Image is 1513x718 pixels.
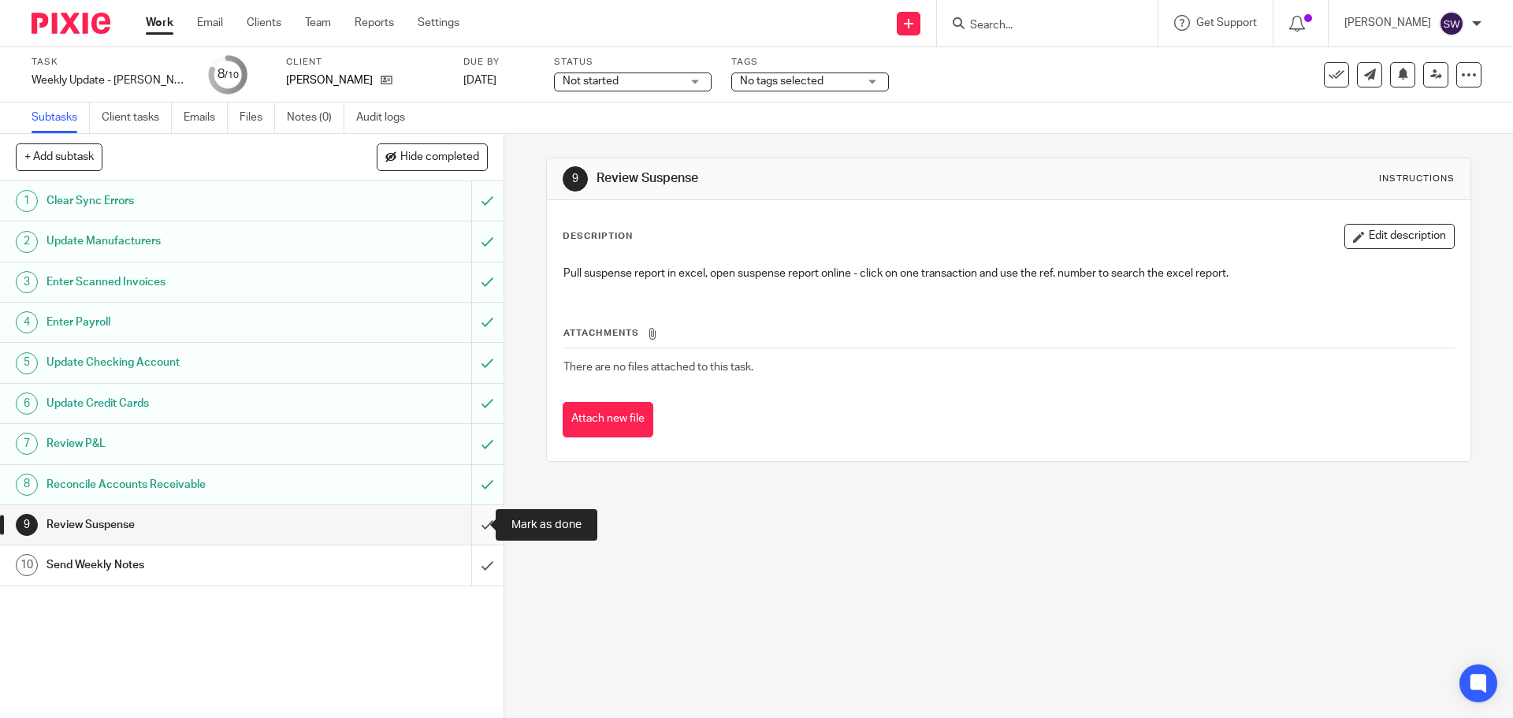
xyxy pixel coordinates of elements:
a: Files [240,102,275,133]
div: 3 [16,271,38,293]
label: Task [32,56,189,69]
p: Pull suspense report in excel, open suspense report online - click on one transaction and use the... [563,266,1453,281]
p: [PERSON_NAME] [1344,15,1431,31]
button: Edit description [1344,224,1455,249]
div: 8 [16,474,38,496]
span: Get Support [1196,17,1257,28]
label: Client [286,56,444,69]
div: Instructions [1379,173,1455,185]
div: 2 [16,231,38,253]
a: Email [197,15,223,31]
div: 7 [16,433,38,455]
button: + Add subtask [16,143,102,170]
h1: Enter Scanned Invoices [46,270,319,294]
a: Settings [418,15,459,31]
div: 10 [16,554,38,576]
h1: Update Checking Account [46,351,319,374]
img: Pixie [32,13,110,34]
div: 1 [16,190,38,212]
div: 8 [217,65,239,84]
div: 6 [16,392,38,415]
span: Attachments [563,329,639,337]
a: Emails [184,102,228,133]
h1: Update Manufacturers [46,229,319,253]
h1: Update Credit Cards [46,392,319,415]
label: Tags [731,56,889,69]
a: Client tasks [102,102,172,133]
small: /10 [225,71,239,80]
div: 9 [16,514,38,536]
div: 5 [16,352,38,374]
h1: Reconcile Accounts Receivable [46,473,319,497]
div: Weekly Update - Kelly [32,73,189,88]
a: Clients [247,15,281,31]
button: Attach new file [563,402,653,437]
button: Hide completed [377,143,488,170]
h1: Review P&L [46,432,319,456]
span: [DATE] [463,75,496,86]
h1: Clear Sync Errors [46,189,319,213]
div: 4 [16,311,38,333]
h1: Review Suspense [597,170,1043,187]
a: Audit logs [356,102,417,133]
h1: Send Weekly Notes [46,553,319,577]
h1: Enter Payroll [46,311,319,334]
a: Subtasks [32,102,90,133]
div: 9 [563,166,588,192]
span: There are no files attached to this task. [563,362,753,373]
p: [PERSON_NAME] [286,73,373,88]
a: Notes (0) [287,102,344,133]
a: Reports [355,15,394,31]
span: No tags selected [740,76,823,87]
span: Hide completed [400,151,479,164]
label: Due by [463,56,534,69]
a: Work [146,15,173,31]
h1: Review Suspense [46,513,319,537]
input: Search [968,19,1110,33]
a: Team [305,15,331,31]
span: Not started [563,76,619,87]
p: Description [563,230,633,243]
div: Weekly Update - [PERSON_NAME] [32,73,189,88]
label: Status [554,56,712,69]
img: svg%3E [1439,11,1464,36]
